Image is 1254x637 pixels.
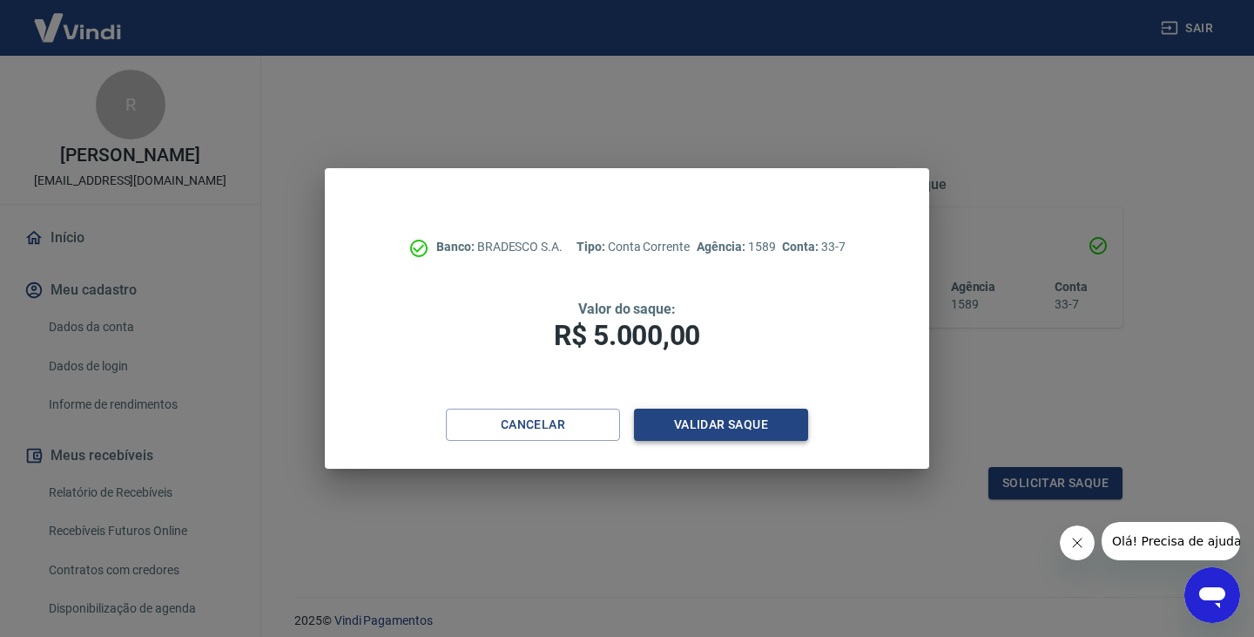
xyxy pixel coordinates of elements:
[782,240,821,254] span: Conta:
[697,240,748,254] span: Agência:
[697,238,775,256] p: 1589
[576,238,690,256] p: Conta Corrente
[446,409,620,441] button: Cancelar
[1060,525,1095,560] iframe: Fechar mensagem
[1184,567,1240,623] iframe: Botão para abrir a janela de mensagens
[634,409,808,441] button: Validar saque
[554,319,700,352] span: R$ 5.000,00
[436,240,477,254] span: Banco:
[436,238,563,256] p: BRADESCO S.A.
[578,301,676,317] span: Valor do saque:
[10,12,146,26] span: Olá! Precisa de ajuda?
[576,240,608,254] span: Tipo:
[1102,522,1240,560] iframe: Mensagem da empresa
[782,238,845,256] p: 33-7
